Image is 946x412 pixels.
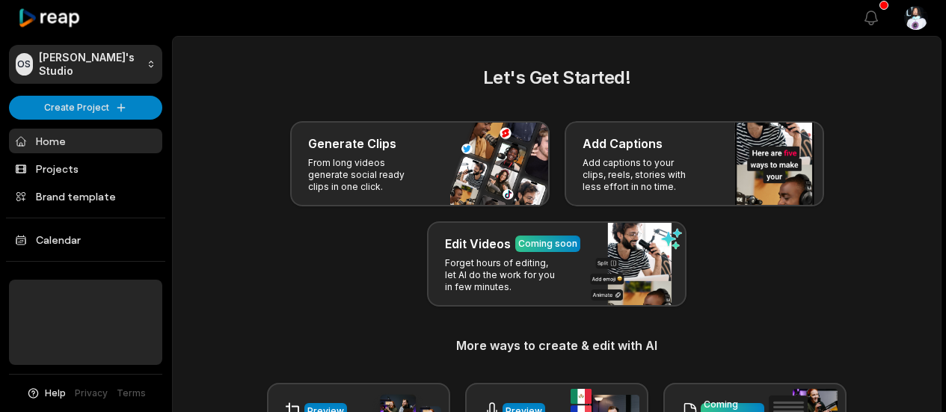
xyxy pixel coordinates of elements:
[191,336,923,354] h3: More ways to create & edit with AI
[9,96,162,120] button: Create Project
[26,387,66,400] button: Help
[445,235,511,253] h3: Edit Videos
[308,157,424,193] p: From long videos generate social ready clips in one click.
[191,64,923,91] h2: Let's Get Started!
[75,387,108,400] a: Privacy
[9,184,162,209] a: Brand template
[9,227,162,252] a: Calendar
[16,53,33,76] div: OS
[39,51,141,78] p: [PERSON_NAME]'s Studio
[117,387,146,400] a: Terms
[9,156,162,181] a: Projects
[583,135,663,153] h3: Add Captions
[45,387,66,400] span: Help
[518,237,577,250] div: Coming soon
[583,157,698,193] p: Add captions to your clips, reels, stories with less effort in no time.
[308,135,396,153] h3: Generate Clips
[445,257,561,293] p: Forget hours of editing, let AI do the work for you in few minutes.
[9,129,162,153] a: Home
